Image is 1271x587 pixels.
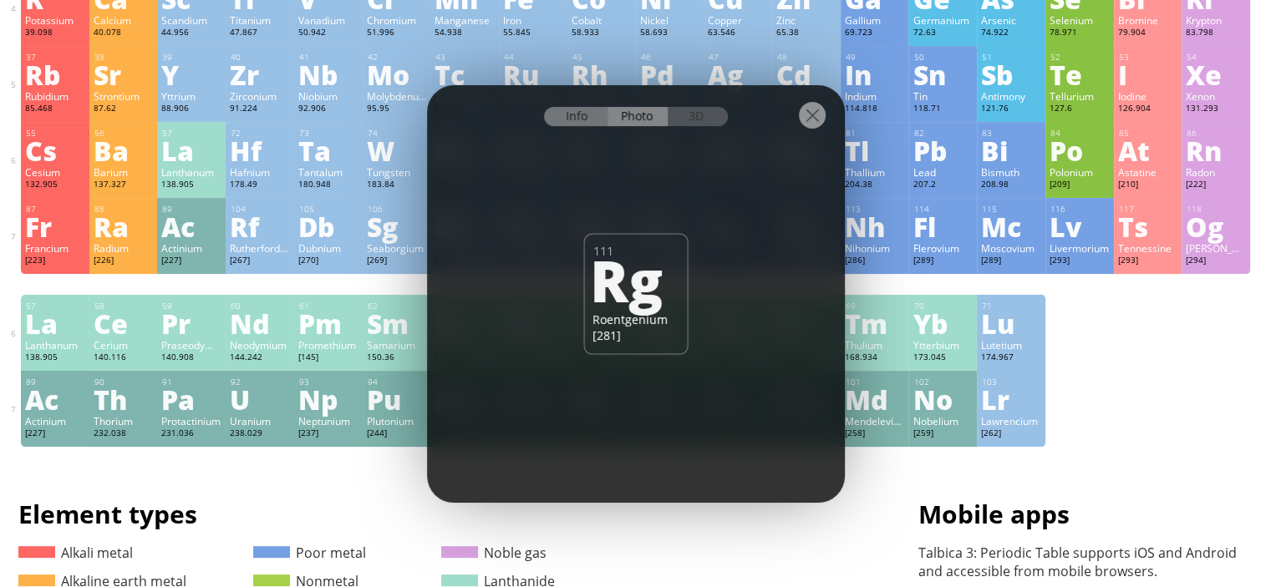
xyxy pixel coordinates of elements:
div: Thorium [94,414,154,428]
div: 56 [94,128,154,139]
div: [244] [367,428,427,441]
div: Sb [981,61,1041,88]
div: Copper [708,13,768,27]
div: Nickel [639,13,699,27]
div: Mo [367,61,427,88]
div: Chromium [367,13,427,27]
div: Krypton [1186,13,1246,27]
div: 69.723 [845,27,905,40]
div: At [1118,137,1178,164]
div: Pm [298,310,358,337]
div: 65.38 [776,27,836,40]
div: 231.036 [161,428,221,441]
div: 39.098 [25,27,85,40]
div: 101 [846,377,905,387]
div: 131.293 [1186,103,1246,116]
div: Fl [913,213,973,240]
div: [210] [1118,179,1178,192]
div: Nobelium [913,414,973,428]
div: [226] [94,255,154,268]
div: Thallium [845,165,905,179]
div: 47.867 [230,27,290,40]
div: 55.845 [503,27,563,40]
div: 71 [982,301,1041,311]
div: 121.76 [981,103,1041,116]
div: Mc [981,213,1041,240]
div: 41 [299,52,358,63]
div: 55 [26,128,85,139]
div: Db [298,213,358,240]
div: 180.948 [298,179,358,192]
div: 74 [368,128,427,139]
div: 44 [504,52,563,63]
div: Zr [230,61,290,88]
div: 60 [231,301,290,311]
div: 104 [231,204,290,215]
div: 83.798 [1186,27,1246,40]
div: W [367,137,427,164]
div: 114 [913,204,973,215]
div: Mendelevium [845,414,905,428]
div: [258] [845,428,905,441]
div: Po [1050,137,1110,164]
div: Tm [845,310,905,337]
div: Radium [94,241,154,255]
div: 74.922 [981,27,1041,40]
div: Rutherfordium [230,241,290,255]
div: Zinc [776,13,836,27]
div: Cs [25,137,85,164]
div: 57 [26,301,85,311]
div: Fr [25,213,85,240]
div: Protactinium [161,414,221,428]
div: Antimony [981,89,1041,103]
div: 144.242 [230,352,290,365]
div: Praseodymium [161,338,221,352]
div: Indium [845,89,905,103]
div: Lv [1050,213,1110,240]
div: I [1118,61,1178,88]
div: Cerium [94,338,154,352]
div: 81 [846,128,905,139]
div: 117 [1119,204,1178,215]
div: 48 [777,52,836,63]
div: 118.71 [913,103,973,116]
div: Xenon [1186,89,1246,103]
div: 105 [299,204,358,215]
div: 47 [709,52,768,63]
div: Rg [590,250,676,307]
div: 106 [368,204,427,215]
div: Sr [94,61,154,88]
div: Ba [94,137,154,164]
div: Rn [1186,137,1246,164]
div: Hafnium [230,165,290,179]
div: 94 [368,377,427,387]
div: 78.971 [1050,27,1110,40]
div: Thulium [845,338,905,352]
div: [289] [913,255,973,268]
div: 102 [913,377,973,387]
div: Ru [503,61,563,88]
div: [222] [1186,179,1246,192]
div: 138.905 [25,352,85,365]
div: 82 [913,128,973,139]
div: 91 [162,377,221,387]
div: 72 [231,128,290,139]
a: Noble gas [441,544,547,562]
div: Radon [1186,165,1246,179]
div: Calcium [94,13,154,27]
div: 58.693 [639,27,699,40]
div: [269] [367,255,427,268]
div: Rb [25,61,85,88]
div: 90 [94,377,154,387]
div: 116 [1050,204,1110,215]
div: [262] [981,428,1041,441]
div: 72.63 [913,27,973,40]
div: 39 [162,52,221,63]
div: 126.904 [1118,103,1178,116]
div: 51 [982,52,1041,63]
div: Tantalum [298,165,358,179]
div: [237] [298,428,358,441]
div: Pr [161,310,221,337]
div: 137.327 [94,179,154,192]
div: Ce [94,310,154,337]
